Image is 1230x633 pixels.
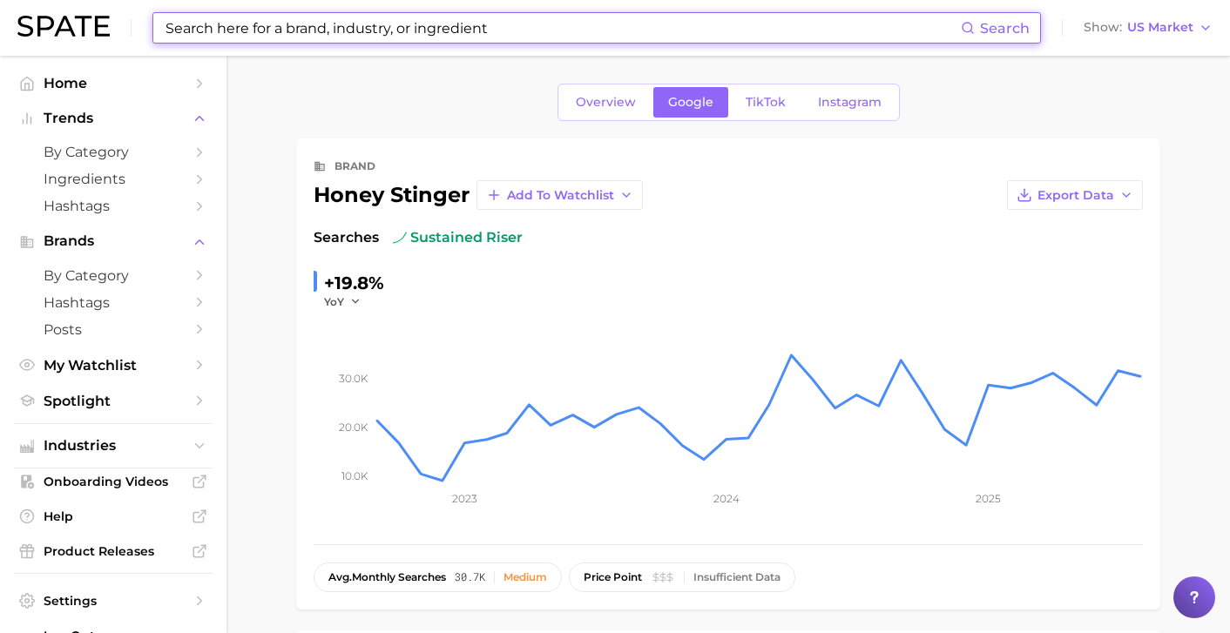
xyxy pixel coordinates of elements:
span: TikTok [746,95,786,110]
span: by Category [44,267,183,284]
span: Posts [44,321,183,338]
span: monthly searches [328,571,446,583]
span: Onboarding Videos [44,474,183,489]
span: Trends [44,111,183,126]
a: Ingredients [14,165,213,192]
span: My Watchlist [44,357,183,374]
button: Industries [14,433,213,459]
button: YoY [324,294,362,309]
a: Instagram [803,87,896,118]
span: Searches [314,227,379,248]
div: Medium [503,571,547,583]
tspan: 2025 [976,492,1001,505]
tspan: 2024 [713,492,740,505]
span: Hashtags [44,198,183,214]
span: YoY [324,294,344,309]
button: avg.monthly searches30.7kMedium [314,562,562,592]
tspan: 20.0k [339,421,368,434]
button: Brands [14,228,213,254]
a: Spotlight [14,387,213,414]
img: SPATE [17,16,110,37]
span: sustained riser [393,227,523,248]
span: Spotlight [44,393,183,409]
button: Export Data [1007,180,1143,210]
span: 30.7k [455,571,485,583]
span: Home [44,75,183,91]
tspan: 10.0k [341,469,368,482]
a: TikTok [731,87,801,118]
a: Home [14,70,213,97]
span: Overview [576,95,636,110]
a: Hashtags [14,289,213,316]
span: Brands [44,233,183,249]
button: Trends [14,105,213,131]
tspan: 30.0k [339,372,368,385]
span: by Category [44,144,183,160]
span: Product Releases [44,543,183,559]
div: Insufficient Data [693,571,781,583]
span: Ingredients [44,171,183,187]
span: Search [980,20,1030,37]
img: sustained riser [393,231,407,245]
a: Google [653,87,728,118]
a: Posts [14,316,213,343]
a: Hashtags [14,192,213,219]
span: Settings [44,593,183,609]
a: Product Releases [14,538,213,564]
a: by Category [14,262,213,289]
a: Onboarding Videos [14,468,213,495]
span: Add to Watchlist [507,188,614,203]
a: Overview [561,87,651,118]
span: Hashtags [44,294,183,311]
button: Add to Watchlist [476,180,643,210]
span: Export Data [1037,188,1114,203]
a: Settings [14,588,213,614]
abbr: average [328,570,352,583]
span: Industries [44,438,183,454]
div: +19.8% [324,269,384,297]
div: honey stinger [314,185,470,205]
a: by Category [14,138,213,165]
span: Google [668,95,713,110]
button: ShowUS Market [1079,17,1217,39]
a: Help [14,503,213,529]
span: US Market [1127,23,1193,32]
a: My Watchlist [14,352,213,379]
input: Search here for a brand, industry, or ingredient [164,13,961,43]
span: Help [44,508,183,524]
span: Show [1084,23,1122,32]
div: brand [335,156,375,177]
span: price point [584,571,642,583]
span: Instagram [818,95,882,110]
tspan: 2023 [452,492,477,505]
button: price pointInsufficient Data [569,562,795,592]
